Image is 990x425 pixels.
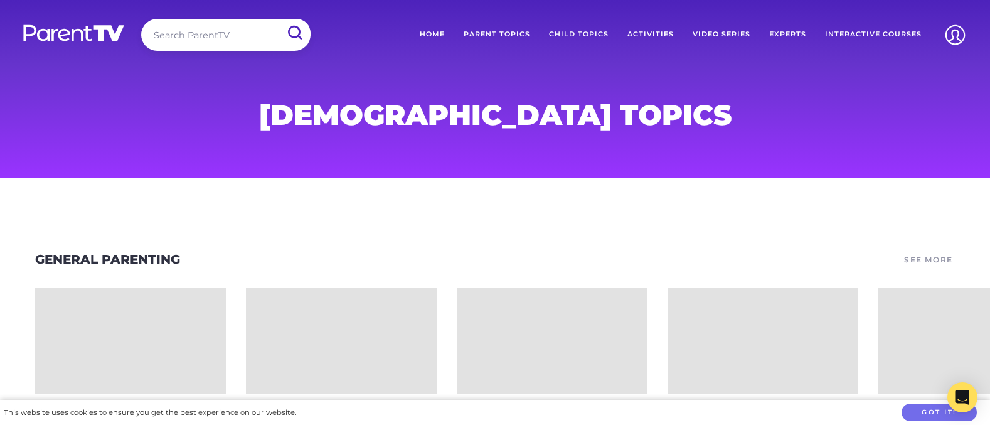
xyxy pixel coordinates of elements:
[902,251,955,269] a: See More
[902,404,977,422] button: Got it!
[947,382,977,412] div: Open Intercom Messenger
[618,19,683,50] a: Activities
[939,19,971,51] img: Account
[816,19,931,50] a: Interactive Courses
[278,19,311,47] input: Submit
[683,19,760,50] a: Video Series
[454,19,540,50] a: Parent Topics
[760,19,816,50] a: Experts
[35,252,180,267] a: General Parenting
[22,24,125,42] img: parenttv-logo-white.4c85aaf.svg
[540,19,618,50] a: Child Topics
[410,19,454,50] a: Home
[193,102,797,127] h1: [DEMOGRAPHIC_DATA] Topics
[141,19,311,51] input: Search ParentTV
[4,406,296,419] div: This website uses cookies to ensure you get the best experience on our website.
